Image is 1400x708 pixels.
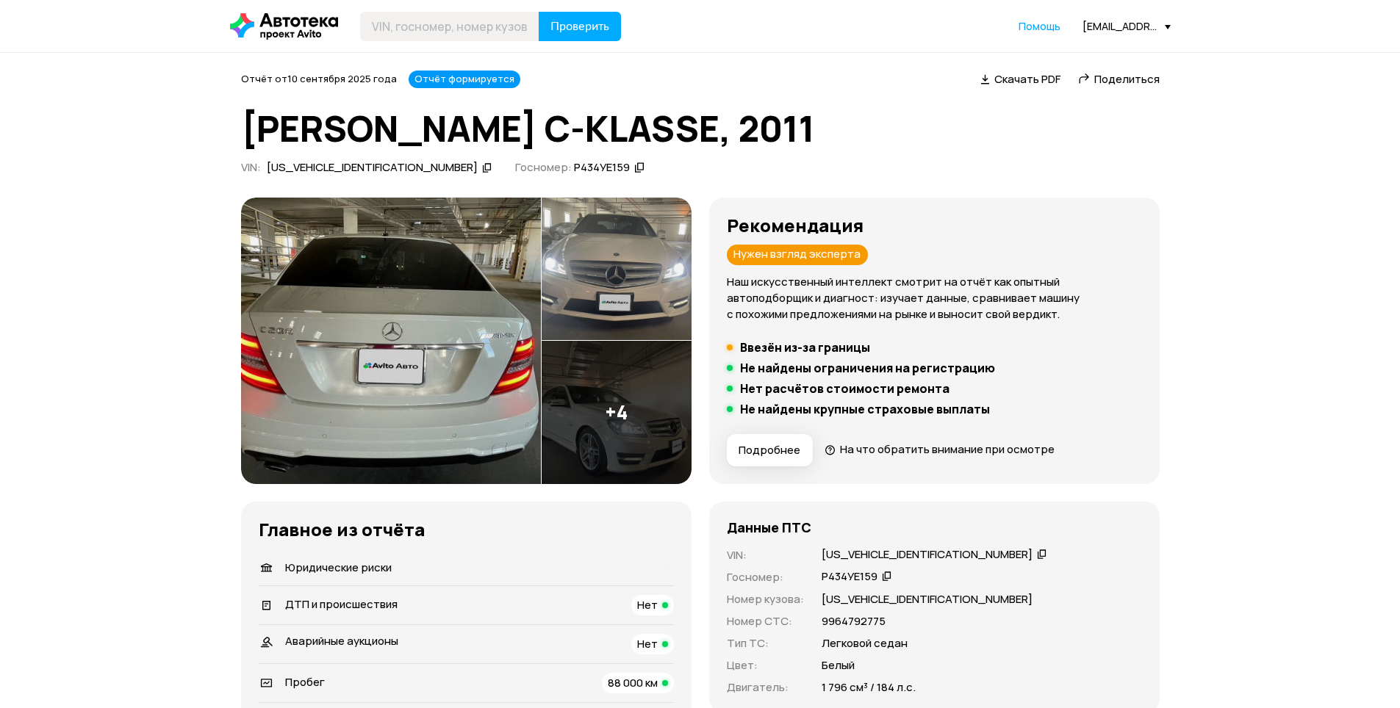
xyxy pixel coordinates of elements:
div: [EMAIL_ADDRESS][DOMAIN_NAME] [1083,19,1171,33]
p: Номер кузова : [727,591,804,607]
span: Поделиться [1094,71,1160,87]
h5: Не найдены ограничения на регистрацию [740,361,995,375]
h5: Ввезён из-за границы [740,340,870,355]
p: Тип ТС : [727,635,804,651]
div: [US_VEHICLE_IDENTIFICATION_NUMBER] [267,160,478,176]
p: Двигатель : [727,679,804,696]
div: Р434УЕ159 [574,160,630,176]
span: Госномер: [515,159,572,175]
span: Юридические риски [285,560,392,575]
p: 9964792775 [822,613,886,629]
a: На что обратить внимание при осмотре [825,441,1055,457]
a: Скачать PDF [980,71,1060,87]
span: На что обратить внимание при осмотре [840,441,1055,457]
span: Отчёт от 10 сентября 2025 года [241,72,397,85]
a: Поделиться [1078,71,1160,87]
p: Наш искусственный интеллект смотрит на отчёт как опытный автоподборщик и диагност: изучает данные... [727,274,1142,322]
h3: Рекомендация [727,215,1142,236]
span: Помощь [1019,19,1060,33]
h5: Не найдены крупные страховые выплаты [740,402,990,416]
button: Подробнее [727,434,813,466]
span: Нет [637,597,658,613]
div: Отчёт формируется [409,71,520,88]
input: VIN, госномер, номер кузова [360,12,539,41]
h1: [PERSON_NAME] C-KLASSE, 2011 [241,109,1160,148]
button: Проверить [539,12,621,41]
div: Нужен взгляд эксперта [727,245,868,265]
p: Легковой седан [822,635,908,651]
p: 1 796 см³ / 184 л.с. [822,679,916,696]
span: Подробнее [739,443,800,458]
span: Нет [637,636,658,651]
p: Цвет : [727,657,804,673]
span: VIN : [241,159,261,175]
span: Аварийные аукционы [285,633,398,649]
span: Скачать PDF [994,71,1060,87]
span: Проверить [550,21,609,32]
a: Помощь [1019,19,1060,34]
p: Госномер : [727,569,804,585]
div: Р434УЕ159 [822,569,877,585]
p: VIN : [727,547,804,563]
span: ДТП и происшествия [285,596,398,612]
h4: Данные ПТС [727,519,811,535]
span: Пробег [285,674,325,690]
p: [US_VEHICLE_IDENTIFICATION_NUMBER] [822,591,1033,607]
span: 88 000 км [608,675,658,690]
h5: Нет расчётов стоимости ремонта [740,381,950,396]
p: Белый [822,657,855,673]
div: [US_VEHICLE_IDENTIFICATION_NUMBER] [822,547,1033,563]
h3: Главное из отчёта [259,519,674,540]
p: Номер СТС : [727,613,804,629]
